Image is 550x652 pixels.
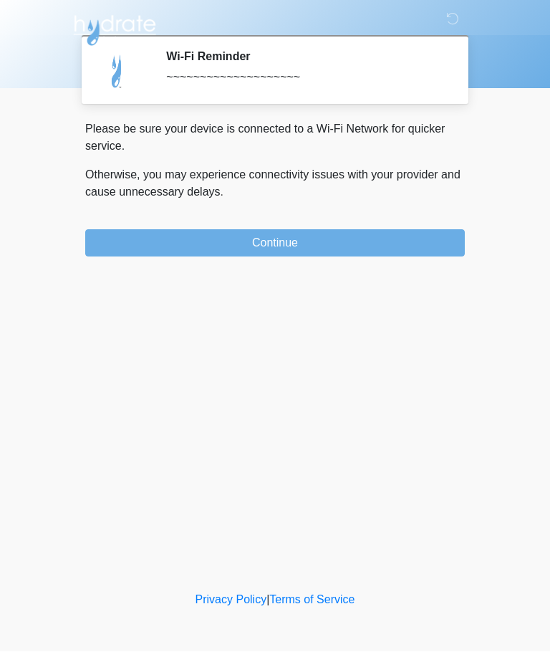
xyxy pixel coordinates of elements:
a: Terms of Service [269,594,354,606]
button: Continue [85,230,465,257]
img: Agent Avatar [96,50,139,93]
img: Hydrate IV Bar - Arcadia Logo [71,11,158,47]
p: Otherwise, you may experience connectivity issues with your provider and cause unnecessary delays [85,167,465,201]
p: Please be sure your device is connected to a Wi-Fi Network for quicker service. [85,121,465,155]
span: . [221,186,223,198]
a: Privacy Policy [196,594,267,606]
a: | [266,594,269,606]
div: ~~~~~~~~~~~~~~~~~~~~ [166,69,443,87]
